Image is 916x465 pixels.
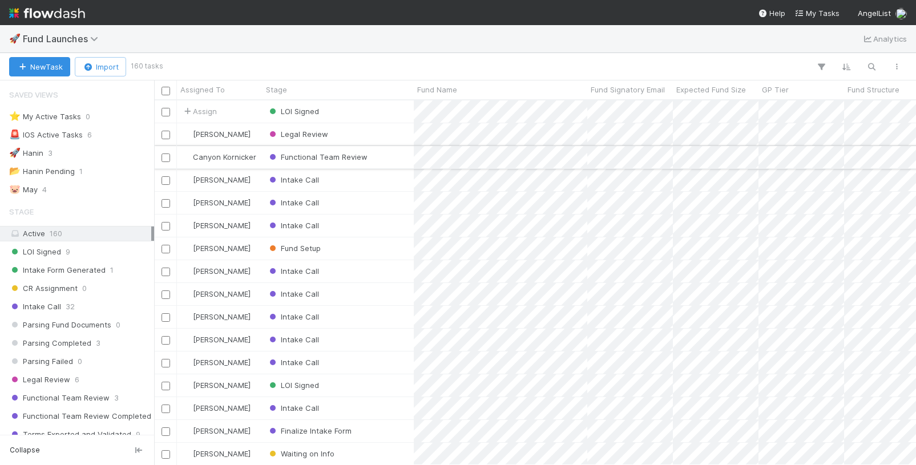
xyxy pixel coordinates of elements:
span: 32 [66,300,75,314]
small: 160 tasks [131,61,163,71]
span: 9 [66,245,70,259]
span: Functional Team Review Completed [9,409,151,423]
img: avatar_56903d4e-183f-4548-9968-339ac63075ae.png [182,335,191,344]
img: avatar_eed832e9-978b-43e4-b51e-96e46fa5184b.png [182,221,191,230]
span: Legal Review [9,373,70,387]
img: avatar_b5be9b1b-4537-4870-b8e7-50cc2287641b.png [182,130,191,139]
div: [PERSON_NAME] [181,311,251,322]
span: Waiting on Info [267,449,334,458]
input: Toggle Row Selected [162,176,170,185]
span: Intake Call [267,403,319,413]
span: 160 [50,229,62,238]
span: Stage [266,84,287,95]
span: Intake Call [267,221,319,230]
span: Stage [9,200,34,223]
span: LOI Signed [9,245,61,259]
span: 0 [82,281,87,296]
img: avatar_f32b584b-9fa7-42e4-bca2-ac5b6bf32423.png [182,403,191,413]
div: [PERSON_NAME] [181,402,251,414]
span: [PERSON_NAME] [193,449,251,458]
span: [PERSON_NAME] [193,198,251,207]
span: Intake Call [267,198,319,207]
input: Toggle Row Selected [162,131,170,139]
span: Intake Call [9,300,61,314]
span: [PERSON_NAME] [193,335,251,344]
input: Toggle Row Selected [162,427,170,436]
input: Toggle Row Selected [162,108,170,116]
button: NewTask [9,57,70,76]
span: [PERSON_NAME] [193,381,251,390]
input: Toggle Row Selected [162,313,170,322]
div: LOI Signed [267,379,319,391]
span: 6 [75,373,79,387]
span: [PERSON_NAME] [193,312,251,321]
div: Finalize Intake Form [267,425,352,436]
div: Waiting on Info [267,448,334,459]
input: Toggle Row Selected [162,336,170,345]
span: [PERSON_NAME] [193,403,251,413]
span: [PERSON_NAME] [193,426,251,435]
span: Parsing Completed [9,336,91,350]
input: Toggle Row Selected [162,290,170,299]
div: LOI Signed [267,106,319,117]
span: Canyon Kornicker [193,152,256,161]
span: Assign [181,106,217,117]
span: Intake Call [267,175,319,184]
input: Toggle Row Selected [162,405,170,413]
div: [PERSON_NAME] [181,220,251,231]
span: Intake Call [267,335,319,344]
span: Parsing Fund Documents [9,318,111,332]
span: Intake Call [267,289,319,298]
div: Intake Call [267,357,319,368]
img: logo-inverted-e16ddd16eac7371096b0.svg [9,3,85,23]
div: My Active Tasks [9,110,81,124]
div: Functional Team Review [267,151,368,163]
span: 🚨 [9,130,21,139]
div: Hanin [9,146,43,160]
span: 3 [114,391,119,405]
span: Intake Call [267,312,319,321]
input: Toggle Row Selected [162,199,170,208]
span: My Tasks [794,9,840,18]
input: Toggle Row Selected [162,222,170,231]
a: My Tasks [794,7,840,19]
span: [PERSON_NAME] [193,266,251,276]
div: Legal Review [267,128,328,140]
span: Collapse [10,445,40,455]
input: Toggle All Rows Selected [162,87,170,95]
span: Expected Fund Size [676,84,746,95]
div: Intake Call [267,311,319,322]
input: Toggle Row Selected [162,245,170,253]
input: Toggle Row Selected [162,359,170,367]
div: [PERSON_NAME] [181,379,251,391]
div: [PERSON_NAME] [181,334,251,345]
span: [PERSON_NAME] [193,130,251,139]
div: Help [758,7,785,19]
span: Functional Team Review [9,391,110,405]
img: avatar_ac990a78-52d7-40f8-b1fe-cbbd1cda261e.png [182,426,191,435]
span: 3 [96,336,100,350]
span: Intake Call [267,358,319,367]
img: avatar_ac990a78-52d7-40f8-b1fe-cbbd1cda261e.png [182,312,191,321]
span: 6 [87,128,92,142]
span: [PERSON_NAME] [193,289,251,298]
span: 0 [86,110,90,124]
img: avatar_784ea27d-2d59-4749-b480-57d513651deb.png [182,198,191,207]
img: avatar_9d20afb4-344c-4512-8880-fee77f5fe71b.png [182,381,191,390]
span: Legal Review [267,130,328,139]
img: avatar_768cd48b-9260-4103-b3ef-328172ae0546.png [182,449,191,458]
img: avatar_d1f4bd1b-0b26-4d9b-b8ad-69b413583d95.png [182,152,191,161]
span: CR Assignment [9,281,78,296]
div: IOS Active Tasks [9,128,83,142]
span: 🚀 [9,148,21,157]
span: Fund Structure [848,84,899,95]
span: [PERSON_NAME] [193,358,251,367]
div: [PERSON_NAME] [181,288,251,300]
div: Intake Call [267,334,319,345]
span: 1 [110,263,114,277]
div: Intake Call [267,174,319,185]
span: Fund Name [417,84,457,95]
span: 🚀 [9,34,21,43]
div: Intake Call [267,265,319,277]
